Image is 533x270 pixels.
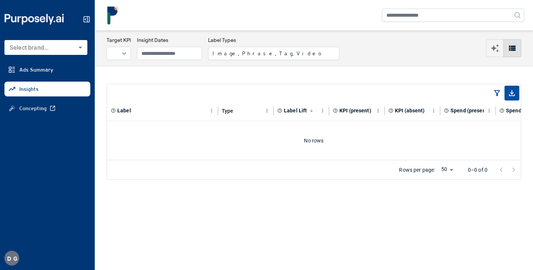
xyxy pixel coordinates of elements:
p: 0–0 of 0 [468,166,487,174]
span: KPI (absent) [395,107,425,114]
button: KPI (present) column menu [373,106,383,115]
button: KPI (absent) column menu [429,106,438,115]
button: Image, Phrase, Tag, Video [208,47,339,60]
span: Insights [19,85,38,93]
a: Insights [4,82,90,96]
span: Export as CSV [504,86,519,101]
span: Label Lift [284,107,307,114]
svg: Total spend on all ads where label is absent [499,108,504,113]
div: 50 [438,165,456,175]
svg: Element or component part of the ad [111,108,116,113]
button: Sort [308,107,315,115]
span: Concepting [19,105,47,112]
span: Spend (present) [450,107,489,114]
svg: Aggregate KPI value of all ads where label is absent [388,108,393,113]
button: Spend (present) column menu [485,106,494,115]
img: logo [104,6,122,24]
span: Ads Summary [19,66,53,73]
svg: Primary effectiveness metric calculated as a relative difference (% change) in the chosen KPI whe... [277,108,282,113]
button: Label Lift column menu [318,106,327,115]
svg: Total spend on all ads where label is present [444,108,449,113]
button: Type column menu [262,106,272,115]
p: Rows per page: [399,166,435,174]
h3: Target KPI [107,36,131,44]
span: KPI (present) [339,107,371,114]
div: Type [222,108,234,114]
button: DG [4,251,19,266]
h3: Insight Dates [137,36,202,44]
button: Label column menu [207,106,216,115]
a: Concepting [4,101,90,116]
span: Label [117,107,131,114]
a: Ads Summary [4,62,90,77]
div: No rows [107,121,521,160]
h3: Label Types [208,36,339,44]
svg: Aggregate KPI value of all ads where label is present [333,108,338,113]
span: Select brand... [10,44,48,51]
div: D G [4,251,19,266]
